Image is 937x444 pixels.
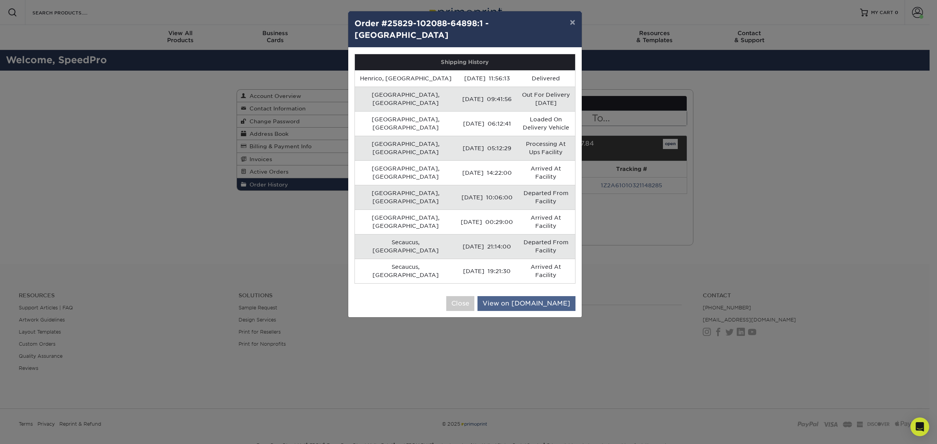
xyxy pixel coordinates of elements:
td: [DATE] 11:56:13 [457,70,517,87]
td: [DATE] 19:21:30 [457,259,517,283]
button: × [563,11,581,33]
td: Arrived At Facility [517,210,575,234]
td: [GEOGRAPHIC_DATA], [GEOGRAPHIC_DATA] [355,136,457,160]
td: Arrived At Facility [517,160,575,185]
td: [DATE] 06:12:41 [457,111,517,136]
a: View on [DOMAIN_NAME] [477,296,575,311]
div: Open Intercom Messenger [910,417,929,436]
td: Henrico, [GEOGRAPHIC_DATA] [355,70,457,87]
td: [DATE] 00:29:00 [457,210,517,234]
td: [GEOGRAPHIC_DATA], [GEOGRAPHIC_DATA] [355,160,457,185]
td: [DATE] 14:22:00 [457,160,517,185]
td: [GEOGRAPHIC_DATA], [GEOGRAPHIC_DATA] [355,111,457,136]
td: Out For Delivery [DATE] [517,87,575,111]
td: [DATE] 21:14:00 [457,234,517,259]
td: Delivered [517,70,575,87]
td: Secaucus, [GEOGRAPHIC_DATA] [355,234,457,259]
td: Departed From Facility [517,185,575,210]
td: [DATE] 05:12:29 [457,136,517,160]
td: [DATE] 09:41:56 [457,87,517,111]
td: Secaucus, [GEOGRAPHIC_DATA] [355,259,457,283]
td: [GEOGRAPHIC_DATA], [GEOGRAPHIC_DATA] [355,185,457,210]
td: Processing At Ups Facility [517,136,575,160]
h4: Order #25829-102088-64898:1 - [GEOGRAPHIC_DATA] [354,18,575,41]
td: [GEOGRAPHIC_DATA], [GEOGRAPHIC_DATA] [355,87,457,111]
button: Close [446,296,474,311]
td: [DATE] 10:06:00 [457,185,517,210]
td: Arrived At Facility [517,259,575,283]
td: Loaded On Delivery Vehicle [517,111,575,136]
td: Departed From Facility [517,234,575,259]
td: [GEOGRAPHIC_DATA], [GEOGRAPHIC_DATA] [355,210,457,234]
th: Shipping History [355,54,575,70]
